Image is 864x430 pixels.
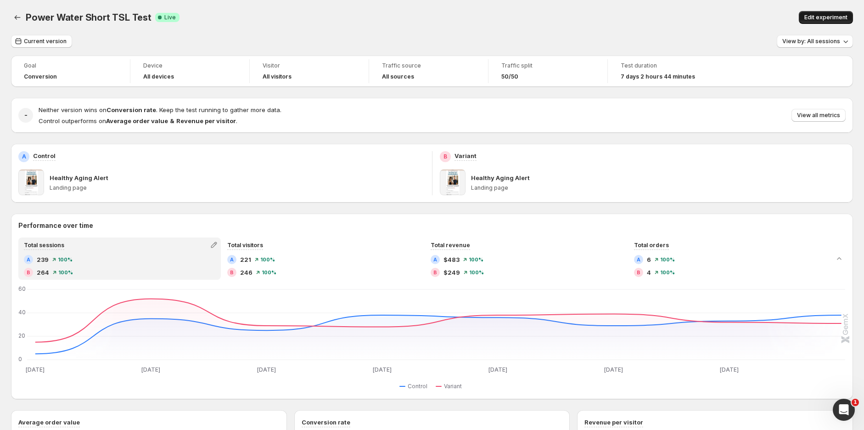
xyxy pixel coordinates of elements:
text: [DATE] [257,366,276,373]
span: Edit experiment [804,14,847,21]
span: 100% [58,257,73,262]
span: 1 [852,399,859,406]
text: [DATE] [26,366,45,373]
strong: & [170,117,174,124]
h2: - [24,111,28,120]
button: View by: All sessions [777,35,853,48]
a: DeviceAll devices [143,61,236,81]
button: Current version [11,35,72,48]
h4: All sources [382,73,414,80]
span: $483 [443,255,460,264]
p: Variant [454,151,477,160]
h2: Performance over time [18,221,846,230]
button: Edit experiment [799,11,853,24]
span: Traffic source [382,62,475,69]
span: Current version [24,38,67,45]
span: Visitor [263,62,356,69]
span: 100% [58,270,73,275]
span: 7 days 2 hours 44 minutes [621,73,695,80]
span: Total revenue [431,242,470,249]
h2: B [230,270,234,275]
h3: Revenue per visitor [584,418,643,427]
p: Landing page [50,184,425,192]
span: Test duration [621,62,714,69]
h2: A [433,257,437,262]
span: Device [143,62,236,69]
a: Test duration7 days 2 hours 44 minutes [621,61,714,81]
h2: A [230,257,234,262]
span: Goal [24,62,117,69]
span: Conversion [24,73,57,80]
span: Total orders [634,242,669,249]
a: Traffic sourceAll sources [382,61,475,81]
span: 264 [37,268,49,277]
span: Variant [444,383,462,390]
h3: Average order value [18,418,80,427]
text: [DATE] [605,366,623,373]
button: Back [11,11,24,24]
span: 221 [240,255,251,264]
iframe: Intercom live chat [833,399,855,421]
img: Healthy Aging Alert [18,170,44,195]
a: VisitorAll visitors [263,61,356,81]
text: 60 [18,285,26,292]
span: Total visitors [227,242,263,249]
span: 246 [240,268,252,277]
a: Traffic split50/50 [501,61,595,81]
img: Healthy Aging Alert [440,170,466,195]
span: 100% [469,270,484,275]
span: 50/50 [501,73,518,80]
span: Total sessions [24,242,64,249]
h2: B [433,270,437,275]
span: 100% [660,257,675,262]
text: [DATE] [489,366,508,373]
text: [DATE] [720,366,739,373]
text: 40 [18,309,26,316]
h2: A [27,257,30,262]
span: View by: All sessions [782,38,840,45]
p: Control [33,151,56,160]
h2: B [637,270,640,275]
h3: Conversion rate [302,418,350,427]
span: Power Water Short TSL Test [26,12,151,23]
h2: A [637,257,640,262]
text: [DATE] [141,366,160,373]
h4: All visitors [263,73,292,80]
strong: Revenue per visitor [176,117,236,124]
span: 100% [260,257,275,262]
h2: B [27,270,30,275]
strong: Conversion rate [107,106,156,113]
text: [DATE] [373,366,392,373]
h2: B [443,153,447,160]
span: 100% [660,270,675,275]
h4: All devices [143,73,174,80]
span: $249 [443,268,460,277]
text: 0 [18,356,22,362]
text: 20 [18,332,25,339]
p: Healthy Aging Alert [50,173,108,182]
span: Neither version wins on . Keep the test running to gather more data. [39,106,281,113]
p: Landing page [471,184,846,192]
span: 4 [647,268,651,277]
h2: A [22,153,26,160]
button: Variant [436,381,466,392]
span: Control [408,383,427,390]
span: 100% [262,270,276,275]
span: Traffic split [501,62,595,69]
strong: Average order value [106,117,168,124]
a: GoalConversion [24,61,117,81]
span: 239 [37,255,49,264]
span: Control outperforms on . [39,117,237,124]
button: View all metrics [791,109,846,122]
span: 100% [469,257,483,262]
span: 6 [647,255,651,264]
button: Collapse chart [833,252,846,265]
button: Control [399,381,431,392]
span: Live [164,14,176,21]
p: Healthy Aging Alert [471,173,530,182]
span: View all metrics [797,112,840,119]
